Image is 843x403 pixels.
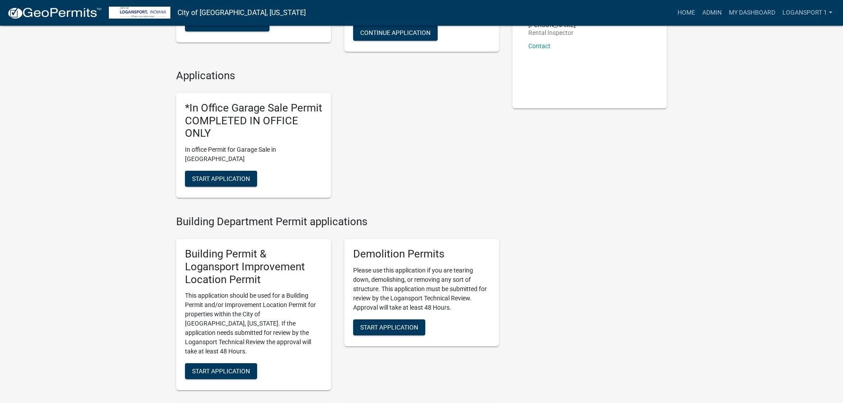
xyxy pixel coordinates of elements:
[528,42,550,50] a: Contact
[353,248,490,261] h5: Demolition Permits
[176,215,499,228] h4: Building Department Permit applications
[353,25,438,41] button: Continue Application
[177,5,306,20] a: City of [GEOGRAPHIC_DATA], [US_STATE]
[176,69,499,82] h4: Applications
[353,319,425,335] button: Start Application
[353,266,490,312] p: Please use this application if you are tearing down, demolishing, or removing any sort of structu...
[528,30,576,36] p: Rental Inspector
[185,102,322,140] h5: *In Office Garage Sale Permit COMPLETED IN OFFICE ONLY
[360,323,418,330] span: Start Application
[192,175,250,182] span: Start Application
[185,171,257,187] button: Start Application
[109,7,170,19] img: City of Logansport, Indiana
[192,368,250,375] span: Start Application
[674,4,699,21] a: Home
[528,22,576,28] p: [PERSON_NAME]
[725,4,779,21] a: My Dashboard
[185,145,322,164] p: In office Permit for Garage Sale in [GEOGRAPHIC_DATA]
[185,248,322,286] h5: Building Permit & Logansport Improvement Location Permit
[699,4,725,21] a: Admin
[185,291,322,356] p: This application should be used for a Building Permit and/or Improvement Location Permit for prop...
[185,363,257,379] button: Start Application
[779,4,836,21] a: Logansport 1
